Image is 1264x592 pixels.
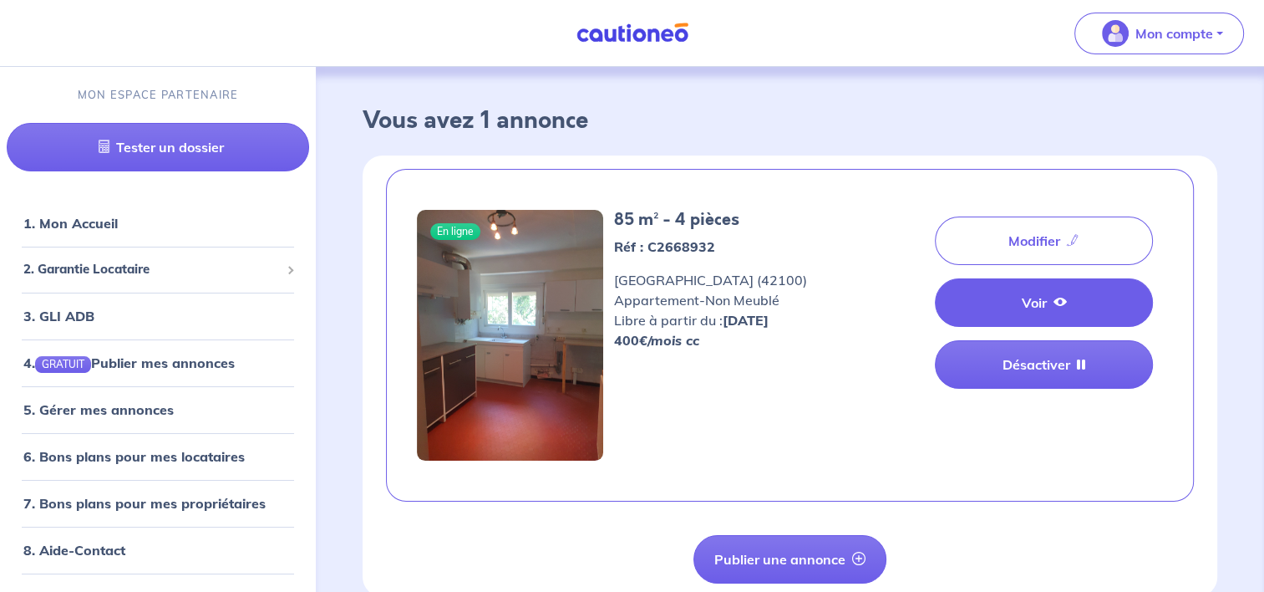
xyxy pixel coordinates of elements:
a: 1. Mon Accueil [23,215,118,232]
span: En ligne [430,223,480,240]
h5: 85 m² - 4 pièces [613,210,842,230]
div: 2. Garantie Locataire [7,253,309,286]
div: 6. Bons plans pour mes locataires [7,440,309,473]
a: 6. Bons plans pour mes locataires [23,448,245,465]
strong: [DATE] [722,312,768,329]
a: 3. GLI ADB [23,308,94,324]
a: Désactiver [935,340,1153,389]
strong: 400 [613,332,698,349]
button: illu_account_valid_menu.svgMon compte [1074,13,1244,54]
a: Modifier [935,217,1153,265]
div: 3. GLI ADB [7,299,309,333]
strong: Réf : C2668932 [613,238,714,255]
p: MON ESPACE PARTENAIRE [78,87,239,103]
a: Voir [935,278,1153,327]
a: 4.GRATUITPublier mes annonces [23,355,235,371]
div: 5. Gérer mes annonces [7,393,309,426]
a: 7. Bons plans pour mes propriétaires [23,495,266,512]
img: Cautioneo [570,23,695,43]
em: €/mois cc [638,332,698,349]
a: Tester un dossier [7,123,309,171]
img: cuinine%201.jpg [417,210,603,461]
button: Publier une annonce [693,535,886,584]
div: 8. Aide-Contact [7,533,309,567]
span: [GEOGRAPHIC_DATA] (42100) Appartement - Non Meublé [613,272,842,330]
a: 5. Gérer mes annonces [23,401,174,418]
img: illu_account_valid_menu.svg [1102,20,1129,47]
h3: Vous avez 1 annonce [363,107,1217,135]
p: Mon compte [1135,23,1213,43]
span: 2. Garantie Locataire [23,260,280,279]
div: 4.GRATUITPublier mes annonces [7,346,309,380]
p: Libre à partir du : [613,310,842,330]
div: 7. Bons plans pour mes propriétaires [7,487,309,520]
div: 1. Mon Accueil [7,207,309,240]
a: 8. Aide-Contact [23,542,125,559]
